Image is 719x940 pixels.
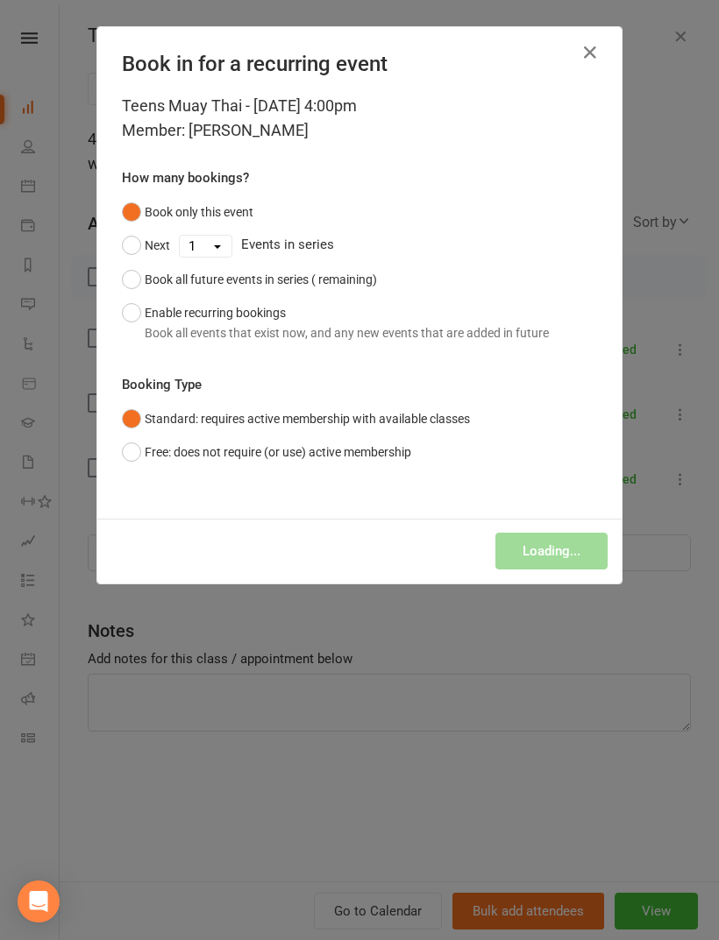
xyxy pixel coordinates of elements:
div: Book all future events in series ( remaining) [145,270,377,289]
button: Standard: requires active membership with available classes [122,402,470,435]
label: Booking Type [122,374,202,395]
div: Book all events that exist now, and any new events that are added in future [145,323,549,343]
button: Close [576,39,604,67]
button: Book all future events in series ( remaining) [122,263,377,296]
button: Book only this event [122,195,253,229]
h4: Book in for a recurring event [122,52,597,76]
button: Next [122,229,170,262]
div: Events in series [122,229,597,262]
button: Enable recurring bookingsBook all events that exist now, and any new events that are added in future [122,296,549,350]
button: Free: does not require (or use) active membership [122,435,411,469]
div: Teens Muay Thai - [DATE] 4:00pm Member: [PERSON_NAME] [122,94,597,143]
div: Open Intercom Messenger [18,880,60,922]
label: How many bookings? [122,167,249,188]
